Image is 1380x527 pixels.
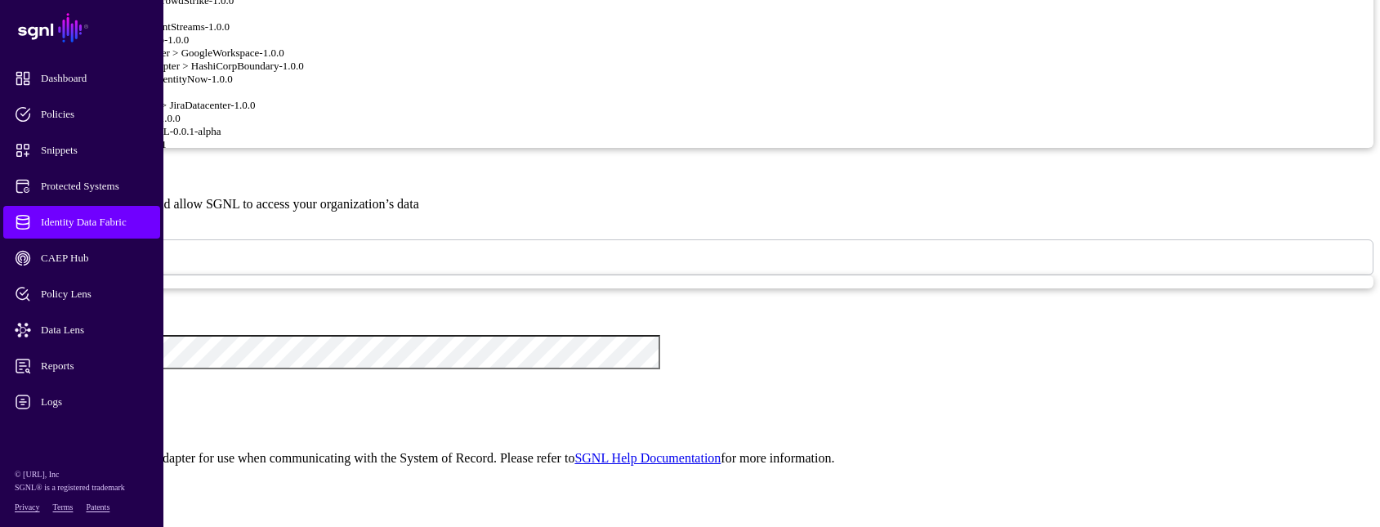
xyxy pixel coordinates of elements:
span: SGNL MySQL Adapter > MySQL-0.0.1-alpha [23,125,221,137]
span: Logs [15,394,175,410]
a: Logs [3,386,160,418]
span: Policies [15,106,175,123]
span: Snippets [15,142,175,159]
p: © [URL], Inc [15,468,149,481]
p: Connect to AD_memberOf and allow SGNL to access your organization’s data [7,197,1373,212]
a: Snippets [3,134,160,167]
h3: Adapter Config [7,418,1373,435]
span: Policy Lens [15,286,175,302]
a: Privacy [15,502,40,511]
a: Patents [86,502,109,511]
a: Data Lens [3,314,160,346]
p: SGNL® is a registered trademark [15,481,149,494]
span: CAEP Hub [15,250,175,266]
a: Dashboard [3,62,160,95]
span: Protected Systems [15,178,175,194]
h3: Default Sync Settings [7,494,1373,511]
a: Reports [3,350,160,382]
a: Protected Systems [3,170,160,203]
a: Policies [3,98,160,131]
span: Data Lens [15,322,175,338]
a: Policy Lens [3,278,160,310]
a: SGNL [10,10,154,46]
a: CAEP Hub [3,242,160,275]
h3: Advanced Settings [7,384,1373,402]
p: Configuration passed to the Adapter for use when communicating with the System of Record. Please ... [7,451,1373,466]
a: Identity Data Fabric [3,206,160,239]
a: Admin [3,422,160,454]
a: SGNL Help Documentation [574,451,721,465]
a: Terms [53,502,74,511]
h3: Authentication [7,163,1373,181]
span: Identity Data Fabric [15,214,175,230]
span: Dashboard [15,70,175,87]
span: Reports [15,358,175,374]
